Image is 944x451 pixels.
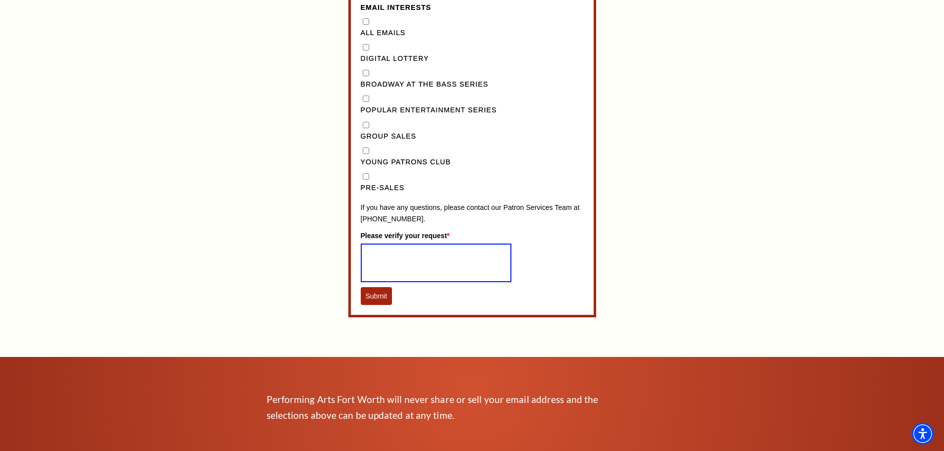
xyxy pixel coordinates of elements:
label: Popular Entertainment Series [361,104,584,116]
label: Please verify your request [361,230,584,241]
iframe: reCAPTCHA [361,244,511,282]
legend: Email Interests [361,2,584,14]
label: Pre-Sales [361,182,584,194]
label: Broadway at the Bass Series [361,79,584,91]
label: All Emails [361,27,584,39]
button: Submit [361,287,392,305]
label: Group Sales [361,131,584,143]
label: Digital Lottery [361,53,584,65]
label: Young Patrons Club [361,156,584,168]
div: Accessibility Menu [912,423,934,445]
p: If you have any questions, please contact our Patron Services Team at [PHONE_NUMBER]. [361,202,584,225]
p: Performing Arts Fort Worth will never share or sell your email address and the selections above c... [267,392,613,423]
